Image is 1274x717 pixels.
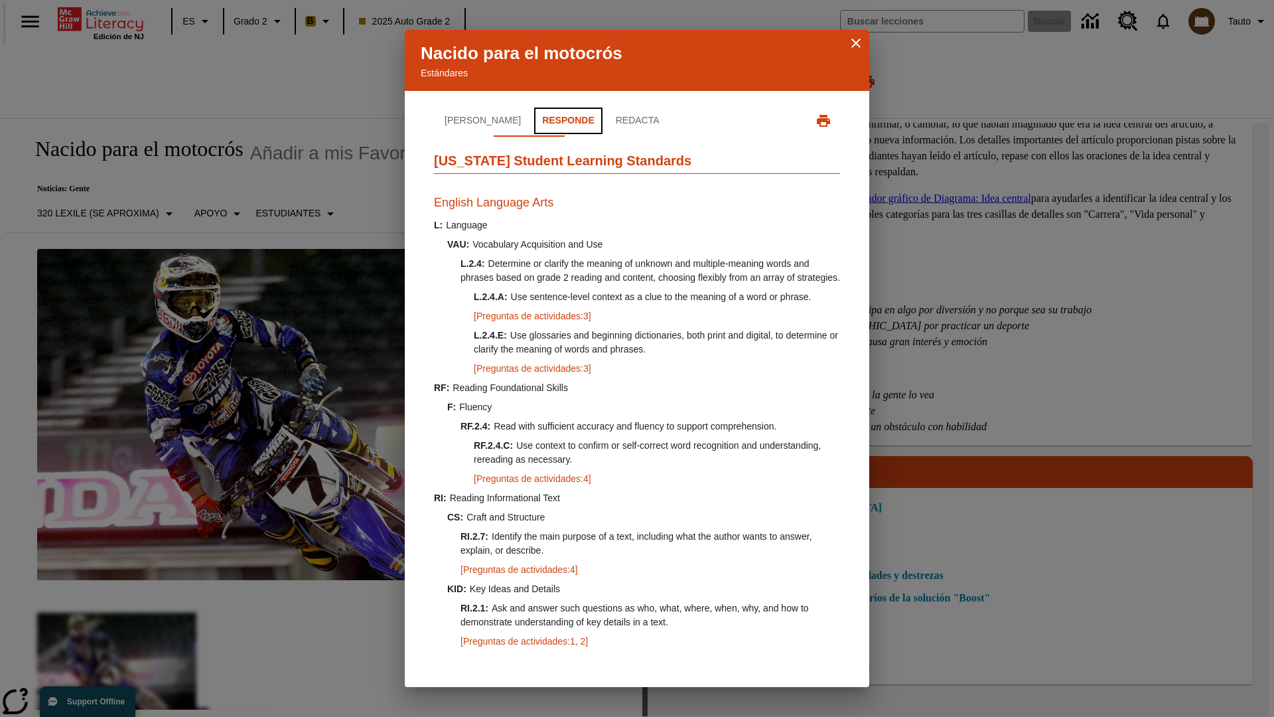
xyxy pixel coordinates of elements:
span: L : [434,220,443,230]
span: Identify the main purpose of a text, including what the author wants to answer, explain, or descr... [460,531,812,556]
span: Determine or clarify the meaning of unknown and multiple-meaning words and phrases based on grade... [460,258,840,283]
span: KID : [447,584,466,594]
span: L.2.4.E : [474,330,507,341]
button: Cerrar [848,35,864,51]
p: [ Preguntas de actividades : 4 ] [460,563,840,577]
p: [ Preguntas de actividades : 3 ] [474,309,840,323]
span: Reading Foundational Skills [453,382,568,393]
button: Lee. [434,105,531,137]
span: RI.2.7 : [460,531,488,542]
h3: English Language Arts [434,194,840,212]
span: Craft and Structure [466,512,545,522]
span: Key Ideas and Details [470,584,560,594]
span: Use glossaries and beginning dictionaries, both print and digital, to determine or clarify the me... [474,330,838,355]
p: [ Preguntas de actividades : 3 ] [474,362,840,376]
span: Vocabulary Acquisition and Use [472,239,602,250]
span: Reading Informational Text [450,493,560,503]
span: VAU : [447,239,469,250]
span: RI.2.1 : [460,603,488,613]
span: CS : [447,512,463,522]
span: L.2.4 : [460,258,485,269]
span: L.2.4.A : [474,291,508,302]
button: Redacta. [605,105,670,137]
span: RF.2.4.C : [474,440,513,451]
p: Nacido para el motocrós [421,40,853,66]
span: Use sentence-level context as a clue to the meaning of a word or phrase. [511,291,812,302]
p: Estándares [421,66,853,80]
span: F : [447,402,456,412]
span: RF : [434,382,449,393]
button: Imprimir [807,104,840,137]
span: Language [446,220,487,230]
span: RI : [434,493,447,503]
span: RF.2.4 : [460,421,490,432]
span: Use context to confirm or self-correct word recognition and understanding, rereading as necessary. [474,440,821,465]
span: Ask and answer such questions as who, what, where, when, why, and how to demonstrate understandin... [460,603,809,627]
span: Fluency [459,402,492,412]
div: Responde. [434,187,840,661]
button: Responde. [531,105,605,137]
span: Read with sufficient accuracy and fluency to support comprehension. [494,421,776,432]
h2: [US_STATE] Student Learning Standards [434,151,840,174]
p: [ Preguntas de actividades : 1, 2 ] [460,635,840,649]
p: [ Preguntas de actividades : 4 ] [474,472,840,486]
div: Navegación por la pestaña Estándares [434,105,670,137]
